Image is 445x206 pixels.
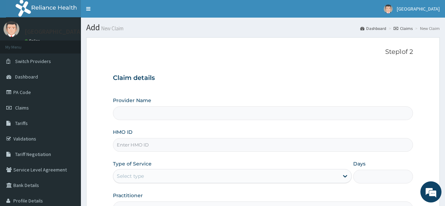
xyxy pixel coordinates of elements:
span: [GEOGRAPHIC_DATA] [397,6,440,12]
h1: Add [86,23,440,32]
p: Step 1 of 2 [113,48,413,56]
a: Claims [394,25,413,31]
div: Select type [117,173,144,180]
label: Type of Service [113,160,152,167]
input: Enter HMO ID [113,138,413,152]
small: New Claim [100,26,123,31]
p: [GEOGRAPHIC_DATA] [25,29,83,35]
span: Switch Providers [15,58,51,64]
span: Tariff Negotiation [15,151,51,157]
span: Dashboard [15,74,38,80]
label: HMO ID [113,129,133,136]
label: Practitioner [113,192,143,199]
img: User Image [4,21,19,37]
span: Claims [15,105,29,111]
a: Online [25,38,42,43]
label: Provider Name [113,97,151,104]
label: Days [353,160,365,167]
h3: Claim details [113,74,413,82]
li: New Claim [413,25,440,31]
img: User Image [384,5,393,13]
a: Dashboard [360,25,386,31]
span: Tariffs [15,120,28,126]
